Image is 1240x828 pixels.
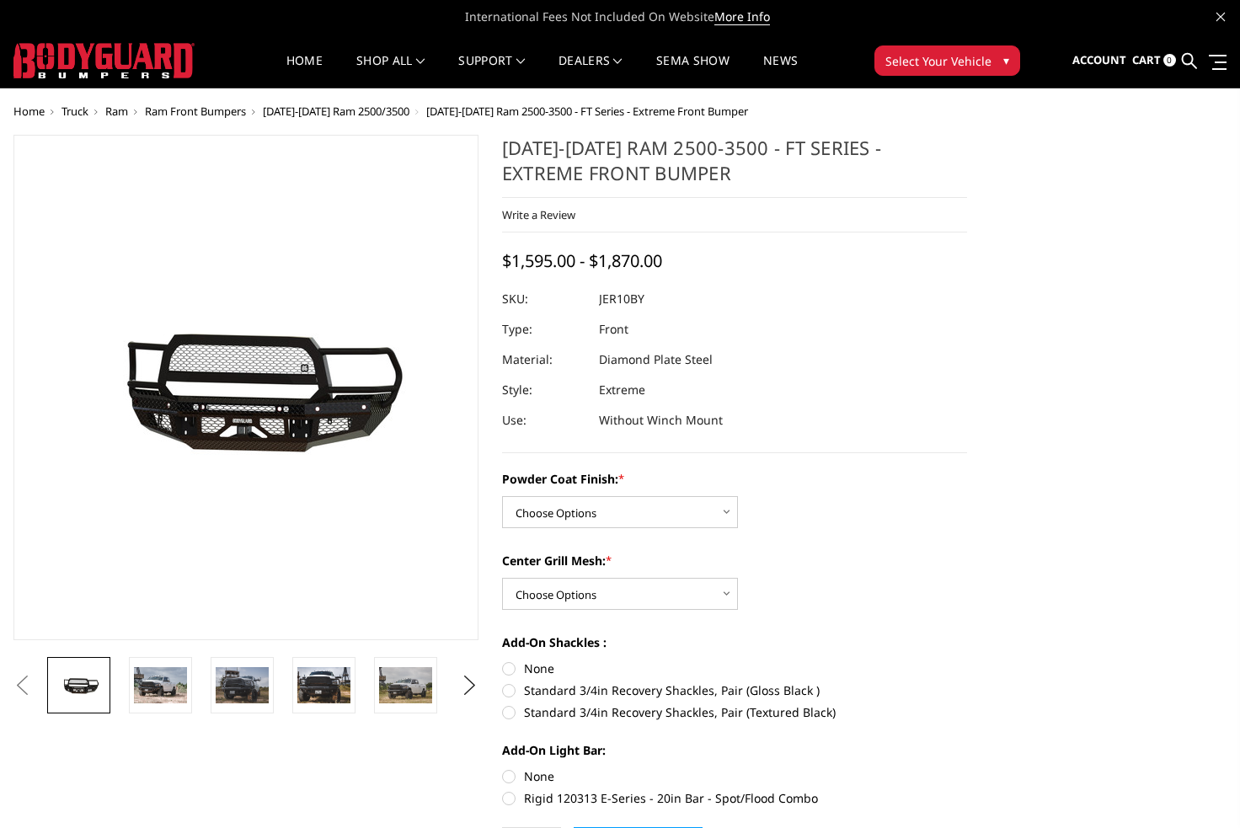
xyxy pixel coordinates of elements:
[1003,51,1009,69] span: ▾
[1072,38,1126,83] a: Account
[599,284,644,314] dd: JER10BY
[1132,52,1161,67] span: Cart
[134,667,187,702] img: 2010-2018 Ram 2500-3500 - FT Series - Extreme Front Bumper
[656,55,730,88] a: SEMA Show
[502,207,575,222] a: Write a Review
[502,789,967,807] label: Rigid 120313 E-Series - 20in Bar - Spot/Flood Combo
[502,249,662,272] span: $1,595.00 - $1,870.00
[502,552,967,569] label: Center Grill Mesh:
[599,375,645,405] dd: Extreme
[874,45,1020,76] button: Select Your Vehicle
[502,314,586,345] dt: Type:
[559,55,623,88] a: Dealers
[502,375,586,405] dt: Style:
[599,345,713,375] dd: Diamond Plate Steel
[502,284,586,314] dt: SKU:
[502,681,967,699] label: Standard 3/4in Recovery Shackles, Pair (Gloss Black )
[599,405,723,435] dd: Without Winch Mount
[502,345,586,375] dt: Material:
[502,633,967,651] label: Add-On Shackles :
[1132,38,1176,83] a: Cart 0
[13,135,478,640] a: 2010-2018 Ram 2500-3500 - FT Series - Extreme Front Bumper
[502,405,586,435] dt: Use:
[458,55,525,88] a: Support
[457,673,483,698] button: Next
[356,55,425,88] a: shop all
[1156,747,1240,828] iframe: Chat Widget
[502,703,967,721] label: Standard 3/4in Recovery Shackles, Pair (Textured Black)
[13,43,195,78] img: BODYGUARD BUMPERS
[714,8,770,25] a: More Info
[61,104,88,119] a: Truck
[9,673,35,698] button: Previous
[599,314,628,345] dd: Front
[502,135,967,198] h1: [DATE]-[DATE] Ram 2500-3500 - FT Series - Extreme Front Bumper
[263,104,409,119] a: [DATE]-[DATE] Ram 2500/3500
[13,104,45,119] a: Home
[105,104,128,119] a: Ram
[1163,54,1176,67] span: 0
[502,741,967,759] label: Add-On Light Bar:
[297,667,350,702] img: 2010-2018 Ram 2500-3500 - FT Series - Extreme Front Bumper
[145,104,246,119] a: Ram Front Bumpers
[379,667,432,702] img: 2010-2018 Ram 2500-3500 - FT Series - Extreme Front Bumper
[763,55,798,88] a: News
[286,55,323,88] a: Home
[216,667,269,702] img: 2010-2018 Ram 2500-3500 - FT Series - Extreme Front Bumper
[502,767,967,785] label: None
[1072,52,1126,67] span: Account
[885,52,991,70] span: Select Your Vehicle
[426,104,748,119] span: [DATE]-[DATE] Ram 2500-3500 - FT Series - Extreme Front Bumper
[502,470,967,488] label: Powder Coat Finish:
[502,660,967,677] label: None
